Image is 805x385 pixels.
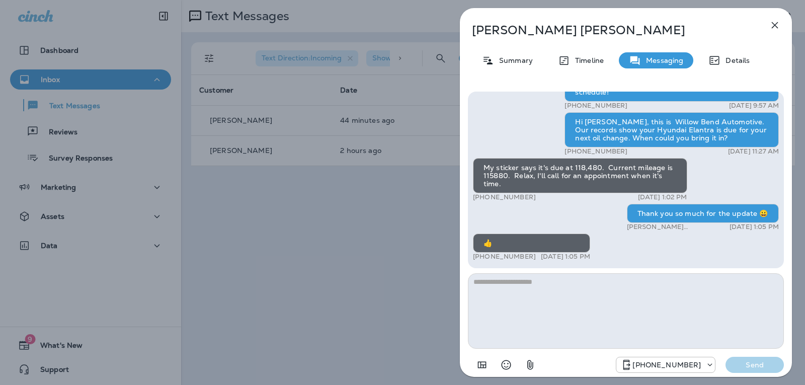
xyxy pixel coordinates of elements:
[627,204,779,223] div: Thank you so much for the update 😀
[565,102,627,110] p: [PHONE_NUMBER]
[473,158,687,193] div: My sticker says it's due at 118,480. Current mileage is 115880. Relax, I'll call for an appointme...
[494,56,533,64] p: Summary
[565,147,627,156] p: [PHONE_NUMBER]
[729,102,779,110] p: [DATE] 9:57 AM
[496,355,516,375] button: Select an emoji
[728,147,779,156] p: [DATE] 11:27 AM
[632,361,701,369] p: [PHONE_NUMBER]
[541,253,590,261] p: [DATE] 1:05 PM
[472,355,492,375] button: Add in a premade template
[641,56,683,64] p: Messaging
[565,112,779,147] div: Hi [PERSON_NAME], this is Willow Bend Automotive. Our records show your Hyundai Elantra is due fo...
[472,23,747,37] p: [PERSON_NAME] [PERSON_NAME]
[730,223,779,231] p: [DATE] 1:05 PM
[473,253,536,261] p: [PHONE_NUMBER]
[473,234,590,253] div: 👍
[473,193,536,201] p: [PHONE_NUMBER]
[627,223,718,231] p: [PERSON_NAME] WillowBend
[638,193,687,201] p: [DATE] 1:02 PM
[570,56,604,64] p: Timeline
[720,56,750,64] p: Details
[616,359,715,371] div: +1 (813) 497-4455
